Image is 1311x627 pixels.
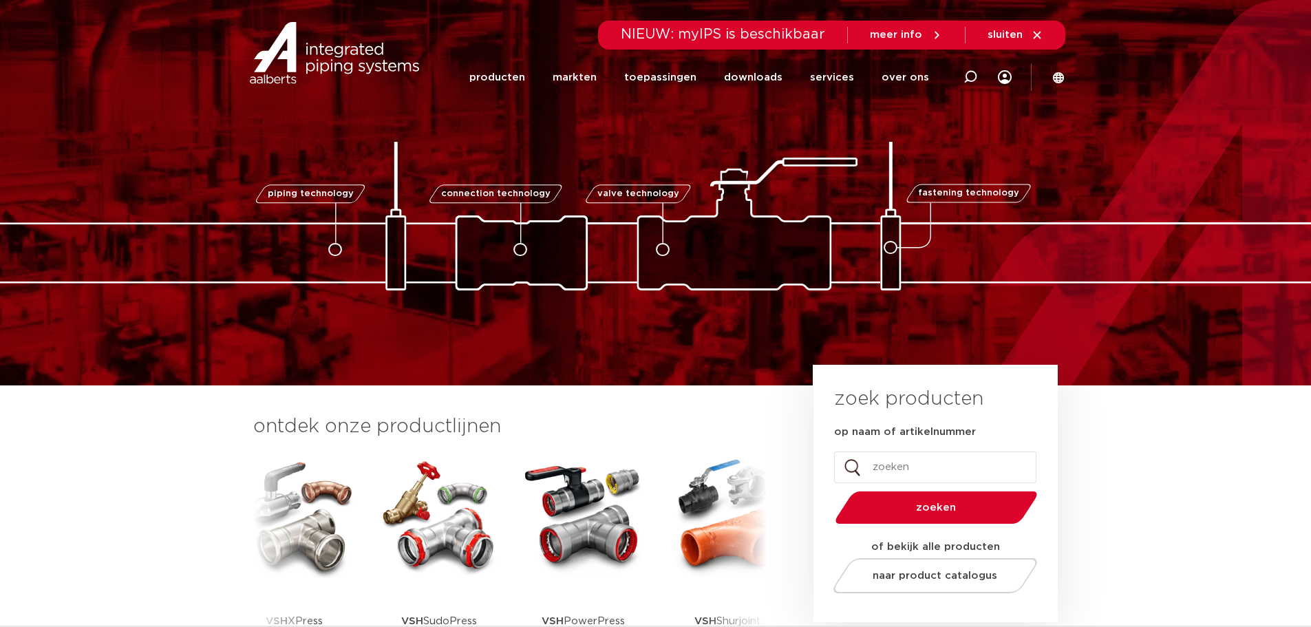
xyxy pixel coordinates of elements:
[440,189,550,198] span: connection technology
[724,51,782,104] a: downloads
[621,28,825,41] span: NIEUW: myIPS is beschikbaar
[829,558,1041,593] a: naar product catalogus
[834,425,976,439] label: op naam of artikelnummer
[624,51,696,104] a: toepassingen
[918,189,1019,198] span: fastening technology
[266,616,288,626] strong: VSH
[401,616,423,626] strong: VSH
[834,385,983,413] h3: zoek producten
[988,29,1043,41] a: sluiten
[542,616,564,626] strong: VSH
[870,30,922,40] span: meer info
[553,51,597,104] a: markten
[469,51,525,104] a: producten
[871,542,1000,552] strong: of bekijk alle producten
[268,189,354,198] span: piping technology
[882,51,929,104] a: over ons
[829,490,1043,525] button: zoeken
[834,451,1036,483] input: zoeken
[810,51,854,104] a: services
[871,502,1002,513] span: zoeken
[253,413,767,440] h3: ontdek onze productlijnen
[694,616,716,626] strong: VSH
[469,51,929,104] nav: Menu
[870,29,943,41] a: meer info
[873,571,997,581] span: naar product catalogus
[597,189,679,198] span: valve technology
[988,30,1023,40] span: sluiten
